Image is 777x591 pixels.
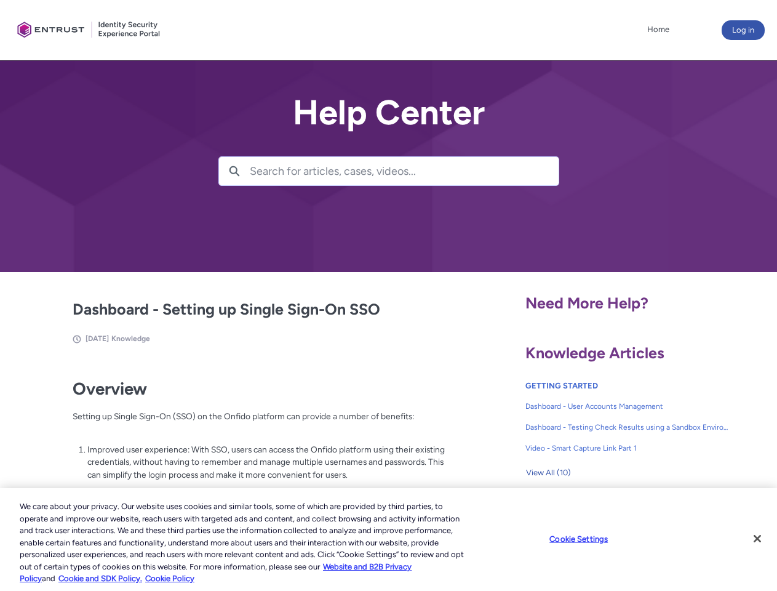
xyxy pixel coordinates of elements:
[525,417,730,438] a: Dashboard - Testing Check Results using a Sandbox Environment
[525,381,598,390] a: GETTING STARTED
[20,501,466,585] div: We care about your privacy. Our website uses cookies and similar tools, some of which are provide...
[250,157,559,185] input: Search for articles, cases, videos...
[744,525,771,552] button: Close
[145,574,194,583] a: Cookie Policy
[525,401,730,412] span: Dashboard - User Accounts Management
[73,410,445,435] p: Setting up Single Sign-On (SSO) on the Onfido platform can provide a number of benefits:
[87,443,445,481] p: Improved user experience: With SSO, users can access the Onfido platform using their existing cre...
[526,464,571,482] span: View All (10)
[540,526,617,551] button: Cookie Settings
[644,20,672,39] a: Home
[525,396,730,417] a: Dashboard - User Accounts Management
[525,443,730,454] span: Video - Smart Capture Link Part 1
[722,20,765,40] button: Log in
[219,157,250,185] button: Search
[73,298,445,321] h2: Dashboard - Setting up Single Sign-On SSO
[525,438,730,459] a: Video - Smart Capture Link Part 1
[58,574,142,583] a: Cookie and SDK Policy.
[86,334,109,343] span: [DATE]
[111,333,150,344] li: Knowledge
[218,94,559,132] h2: Help Center
[525,294,648,312] span: Need More Help?
[525,344,664,362] span: Knowledge Articles
[73,379,147,399] strong: Overview
[525,463,572,483] button: View All (10)
[525,422,730,433] span: Dashboard - Testing Check Results using a Sandbox Environment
